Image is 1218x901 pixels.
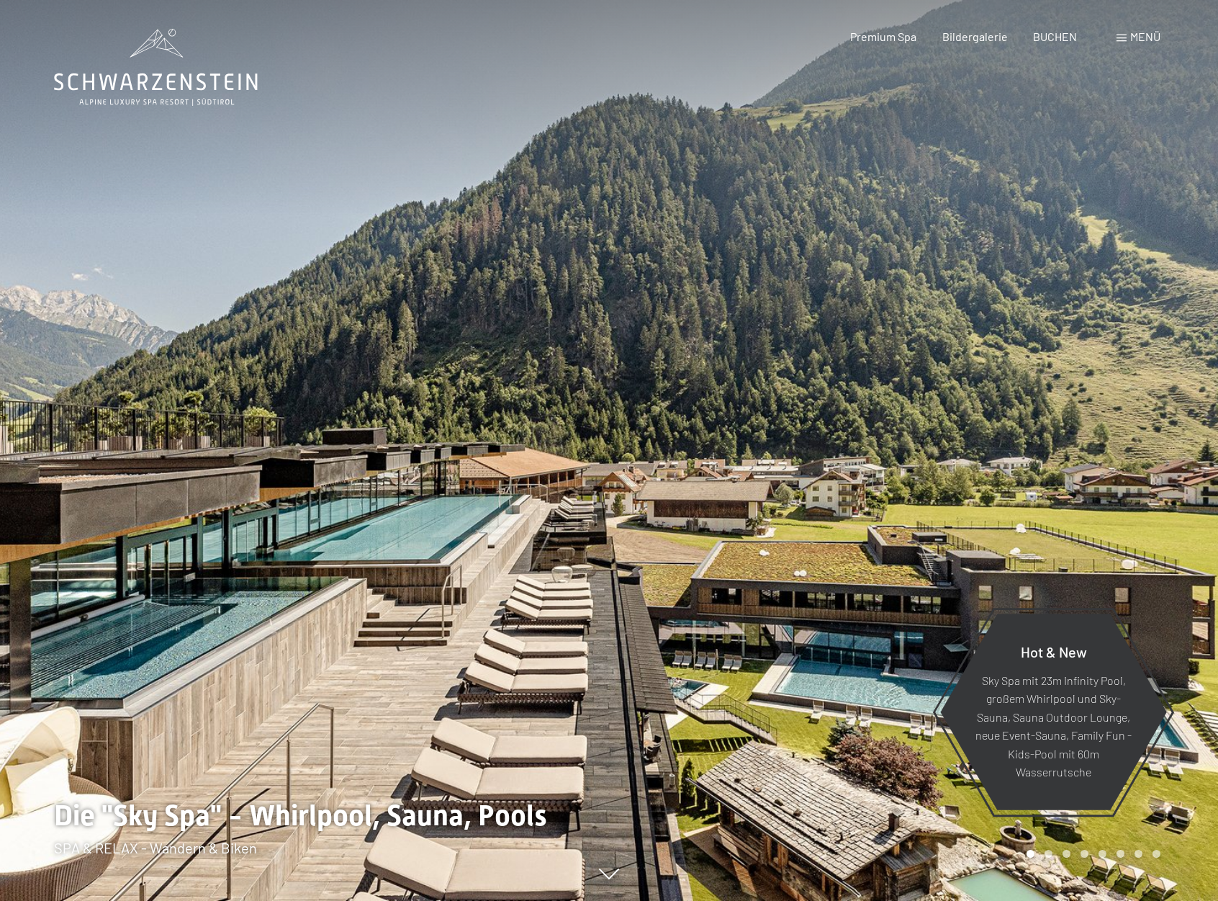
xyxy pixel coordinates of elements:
[1021,850,1160,858] div: Carousel Pagination
[1027,850,1034,858] div: Carousel Page 1 (Current Slide)
[1063,850,1070,858] div: Carousel Page 3
[1130,30,1160,43] span: Menü
[1033,30,1077,43] a: BUCHEN
[939,613,1168,811] a: Hot & New Sky Spa mit 23m Infinity Pool, großem Whirlpool und Sky-Sauna, Sauna Outdoor Lounge, ne...
[1152,850,1160,858] div: Carousel Page 8
[1134,850,1142,858] div: Carousel Page 7
[942,30,1008,43] a: Bildergalerie
[1116,850,1124,858] div: Carousel Page 6
[1081,850,1088,858] div: Carousel Page 4
[1099,850,1106,858] div: Carousel Page 5
[1021,642,1087,660] span: Hot & New
[850,30,916,43] a: Premium Spa
[975,671,1132,781] p: Sky Spa mit 23m Infinity Pool, großem Whirlpool und Sky-Sauna, Sauna Outdoor Lounge, neue Event-S...
[1045,850,1052,858] div: Carousel Page 2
